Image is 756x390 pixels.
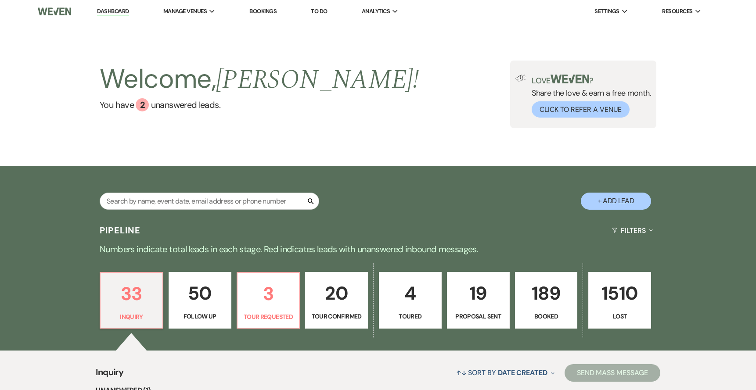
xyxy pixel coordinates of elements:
a: 33Inquiry [100,272,163,329]
span: Settings [594,7,619,16]
p: 3 [243,279,294,308]
p: 19 [453,279,504,308]
span: Inquiry [96,365,123,384]
p: Tour Confirmed [311,311,362,321]
p: Booked [521,311,572,321]
p: 33 [106,279,157,308]
button: + Add Lead [581,193,651,210]
span: Date Created [498,368,547,377]
span: Manage Venues [163,7,207,16]
img: loud-speaker-illustration.svg [515,75,526,82]
p: Lost [594,311,645,321]
input: Search by name, event date, email address or phone number [100,193,319,210]
button: Send Mass Message [565,364,660,382]
a: 3Tour Requested [237,272,300,329]
div: 2 [136,98,149,111]
p: Numbers indicate total leads in each stage. Red indicates leads with unanswered inbound messages. [62,242,694,256]
p: Love ? [532,75,651,85]
a: 19Proposal Sent [447,272,510,329]
span: [PERSON_NAME] ! [216,60,419,100]
p: Tour Requested [243,312,294,322]
a: 4Toured [379,272,442,329]
h2: Welcome, [100,61,419,98]
button: Click to Refer a Venue [532,101,630,118]
p: 20 [311,279,362,308]
button: Sort By Date Created [453,361,558,384]
a: Dashboard [97,7,129,16]
p: Inquiry [106,312,157,322]
p: Follow Up [174,311,226,321]
a: To Do [311,7,327,15]
button: Filters [608,219,656,242]
span: ↑↓ [456,368,467,377]
span: Resources [662,7,692,16]
div: Share the love & earn a free month. [526,75,651,118]
img: weven-logo-green.svg [551,75,590,83]
p: Toured [385,311,436,321]
a: 189Booked [515,272,578,329]
a: 20Tour Confirmed [305,272,368,329]
p: 189 [521,279,572,308]
a: Bookings [249,7,277,15]
img: Weven Logo [38,2,71,21]
a: You have 2 unanswered leads. [100,98,419,111]
p: 1510 [594,279,645,308]
a: 1510Lost [588,272,651,329]
span: Analytics [362,7,390,16]
h3: Pipeline [100,224,141,236]
a: 50Follow Up [169,272,231,329]
p: 4 [385,279,436,308]
p: 50 [174,279,226,308]
p: Proposal Sent [453,311,504,321]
